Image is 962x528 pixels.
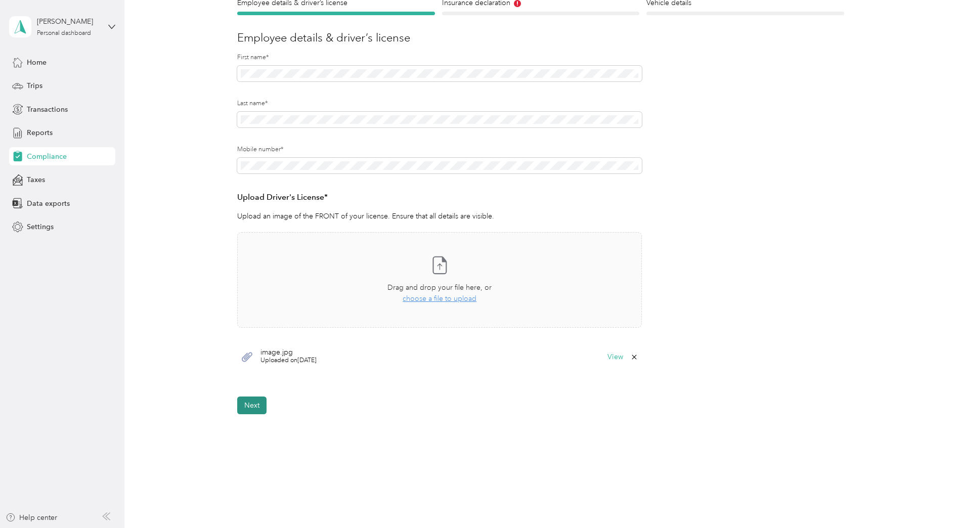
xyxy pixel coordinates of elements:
[403,294,476,303] span: choose a file to upload
[260,356,317,365] span: Uploaded on [DATE]
[27,104,68,115] span: Transactions
[237,29,844,46] h3: Employee details & driver’s license
[237,53,642,62] label: First name*
[260,349,317,356] span: image.jpg
[237,145,642,154] label: Mobile number*
[27,174,45,185] span: Taxes
[238,233,641,327] span: Drag and drop your file here, orchoose a file to upload
[237,99,642,108] label: Last name*
[237,397,267,414] button: Next
[6,512,57,523] button: Help center
[27,222,54,232] span: Settings
[27,151,67,162] span: Compliance
[27,127,53,138] span: Reports
[37,30,91,36] div: Personal dashboard
[237,211,642,222] p: Upload an image of the FRONT of your license. Ensure that all details are visible.
[607,354,623,361] button: View
[905,471,962,528] iframe: Everlance-gr Chat Button Frame
[27,57,47,68] span: Home
[27,80,42,91] span: Trips
[387,283,492,292] span: Drag and drop your file here, or
[37,16,100,27] div: [PERSON_NAME]
[27,198,70,209] span: Data exports
[237,191,642,204] h3: Upload Driver's License*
